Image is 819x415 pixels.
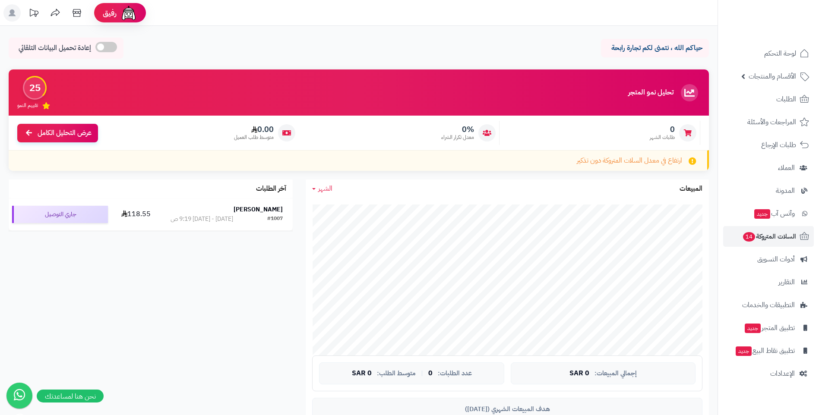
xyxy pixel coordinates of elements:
a: الشهر [312,184,332,194]
span: تطبيق نقاط البيع [735,345,795,357]
a: تطبيق المتجرجديد [723,318,814,338]
a: الطلبات [723,89,814,110]
span: | [421,370,423,377]
a: عرض التحليل الكامل [17,124,98,142]
strong: [PERSON_NAME] [234,205,283,214]
div: [DATE] - [DATE] 9:19 ص [171,215,233,223]
span: عرض التحليل الكامل [38,128,92,138]
a: التقارير [723,272,814,292]
span: إعادة تحميل البيانات التلقائي [19,43,91,53]
span: متوسط الطلب: [377,370,416,377]
span: تقييم النمو [17,102,38,109]
span: التقارير [778,276,795,288]
span: الشهر [318,183,332,194]
span: الطلبات [776,93,796,105]
span: إجمالي المبيعات: [594,370,637,377]
h3: تحليل نمو المتجر [628,89,674,97]
a: تطبيق نقاط البيعجديد [723,340,814,361]
span: جديد [754,209,770,219]
span: وآتس آب [753,207,795,220]
a: المدونة [723,180,814,201]
span: ارتفاع في معدل السلات المتروكة دون تذكير [577,156,682,166]
a: السلات المتروكة14 [723,226,814,247]
a: طلبات الإرجاع [723,135,814,155]
span: المدونة [776,185,795,197]
span: التطبيقات والخدمات [742,299,795,311]
span: جديد [736,346,752,356]
span: 0 [428,370,433,377]
span: تطبيق المتجر [744,322,795,334]
span: العملاء [778,162,795,174]
img: ai-face.png [120,4,137,22]
img: logo-2.png [760,24,811,42]
span: المراجعات والأسئلة [747,116,796,128]
span: طلبات الشهر [650,134,675,141]
span: لوحة التحكم [764,47,796,60]
div: #1007 [267,215,283,223]
span: 0% [441,125,474,134]
span: 14 [743,232,755,242]
span: جديد [745,324,761,333]
span: أدوات التسويق [757,253,795,265]
span: 0 SAR [569,370,589,377]
a: الإعدادات [723,363,814,384]
div: هدف المبيعات الشهري ([DATE]) [319,405,696,414]
a: أدوات التسويق [723,249,814,270]
span: عدد الطلبات: [438,370,472,377]
span: رفيق [103,8,117,18]
a: وآتس آبجديد [723,203,814,224]
a: لوحة التحكم [723,43,814,64]
td: 118.55 [111,198,161,230]
a: المراجعات والأسئلة [723,112,814,132]
a: التطبيقات والخدمات [723,295,814,315]
a: تحديثات المنصة [23,4,44,24]
p: حياكم الله ، نتمنى لكم تجارة رابحة [607,43,702,53]
span: السلات المتروكة [742,230,796,242]
h3: المبيعات [680,185,702,193]
a: العملاء [723,157,814,178]
span: الأقسام والمنتجات [749,70,796,82]
div: جاري التوصيل [12,206,108,223]
span: معدل تكرار الشراء [441,134,474,141]
span: متوسط طلب العميل [234,134,274,141]
h3: آخر الطلبات [256,185,286,193]
span: 0.00 [234,125,274,134]
span: طلبات الإرجاع [761,139,796,151]
span: الإعدادات [770,368,795,380]
span: 0 SAR [352,370,372,377]
span: 0 [650,125,675,134]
